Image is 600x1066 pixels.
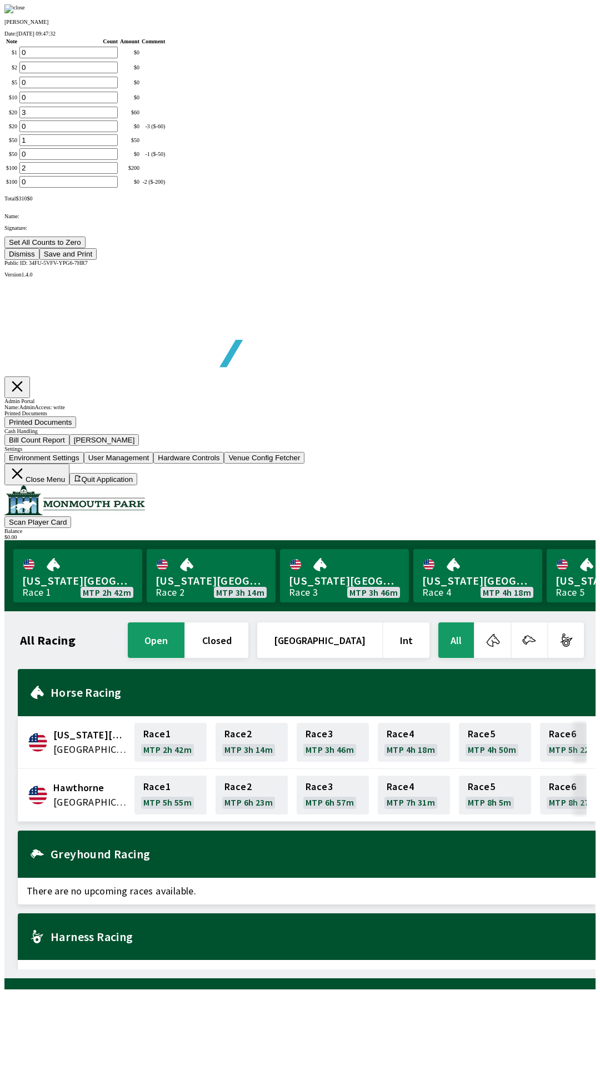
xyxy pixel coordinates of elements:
[297,723,369,762] a: Race3MTP 3h 46m
[83,588,131,597] span: MTP 2h 42m
[4,225,596,231] p: Signature:
[4,404,596,410] div: Name: Admin Access: write
[120,179,139,185] div: $ 0
[134,776,207,814] a: Race1MTP 5h 55m
[119,38,140,45] th: Amount
[216,723,288,762] a: Race2MTP 3h 14m
[224,745,273,754] span: MTP 3h 14m
[4,19,596,25] p: [PERSON_NAME]
[6,38,18,45] th: Note
[142,123,165,129] div: -3 ($-60)
[280,549,409,602] a: [US_STATE][GEOGRAPHIC_DATA]Race 3MTP 3h 46m
[53,742,128,757] span: United States
[6,46,18,59] td: $ 1
[120,94,139,100] div: $ 0
[153,452,224,464] button: Hardware Controls
[306,730,333,738] span: Race 3
[20,636,76,645] h1: All Racing
[53,795,128,809] span: United States
[51,688,587,697] h2: Horse Racing
[549,782,576,791] span: Race 6
[4,237,86,248] button: Set All Counts to Zero
[216,588,264,597] span: MTP 3h 14m
[147,549,276,602] a: [US_STATE][GEOGRAPHIC_DATA]Race 2MTP 3h 14m
[22,588,51,597] div: Race 1
[4,534,596,540] div: $ 0.00
[120,151,139,157] div: $ 0
[378,776,450,814] a: Race4MTP 7h 31m
[4,271,596,278] div: Version 1.4.0
[387,730,414,738] span: Race 4
[6,91,18,104] td: $ 10
[468,730,495,738] span: Race 5
[120,79,139,86] div: $ 0
[128,622,184,658] button: open
[4,4,25,13] img: close
[51,849,587,858] h2: Greyhound Racing
[4,213,596,219] p: Name:
[6,61,18,74] td: $ 2
[4,434,69,446] button: Bill Count Report
[143,782,171,791] span: Race 1
[438,622,474,658] button: All
[4,260,596,266] div: Public ID:
[216,776,288,814] a: Race2MTP 6h 23m
[459,723,531,762] a: Race5MTP 4h 50m
[120,49,139,56] div: $ 0
[143,730,171,738] span: Race 1
[29,260,88,266] span: 34FU-5VFV-YPG6-7HR7
[6,134,18,147] td: $ 50
[378,723,450,762] a: Race4MTP 4h 18m
[468,798,512,807] span: MTP 8h 5m
[306,798,354,807] span: MTP 6h 57m
[53,728,128,742] span: Delaware Park
[120,123,139,129] div: $ 0
[53,781,128,795] span: Hawthorne
[459,776,531,814] a: Race5MTP 8h 5m
[4,248,39,260] button: Dismiss
[6,148,18,160] td: $ 50
[549,745,597,754] span: MTP 5h 22m
[69,473,137,485] button: Quit Application
[4,516,71,528] button: Scan Player Card
[387,745,435,754] span: MTP 4h 18m
[4,428,596,434] div: Cash Handling
[306,745,354,754] span: MTP 3h 46m
[142,151,165,157] div: -1 ($-50)
[422,588,451,597] div: Race 4
[483,588,531,597] span: MTP 4h 18m
[549,730,576,738] span: Race 6
[289,588,318,597] div: Race 3
[156,574,267,588] span: [US_STATE][GEOGRAPHIC_DATA]
[4,398,596,404] div: Admin Portal
[22,574,133,588] span: [US_STATE][GEOGRAPHIC_DATA]
[224,730,252,738] span: Race 2
[13,549,142,602] a: [US_STATE][GEOGRAPHIC_DATA]Race 1MTP 2h 42m
[224,782,252,791] span: Race 2
[4,31,596,37] div: Date:
[257,622,382,658] button: [GEOGRAPHIC_DATA]
[120,109,139,115] div: $ 60
[387,782,414,791] span: Race 4
[19,38,118,45] th: Count
[6,120,18,133] td: $ 20
[4,528,596,534] div: Balance
[306,782,333,791] span: Race 3
[6,106,18,119] td: $ 20
[134,723,207,762] a: Race1MTP 2h 42m
[422,574,533,588] span: [US_STATE][GEOGRAPHIC_DATA]
[297,776,369,814] a: Race3MTP 6h 57m
[383,622,429,658] button: Int
[4,446,596,452] div: Settings
[39,248,97,260] button: Save and Print
[142,179,165,185] div: -2 ($-200)
[18,960,596,987] span: There are no upcoming races available.
[186,622,248,658] button: closed
[4,464,69,485] button: Close Menu
[143,745,192,754] span: MTP 2h 42m
[6,162,18,174] td: $ 100
[6,175,18,188] td: $ 100
[4,416,76,428] button: Printed Documents
[16,195,27,202] span: $ 310
[27,195,32,202] span: $ 0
